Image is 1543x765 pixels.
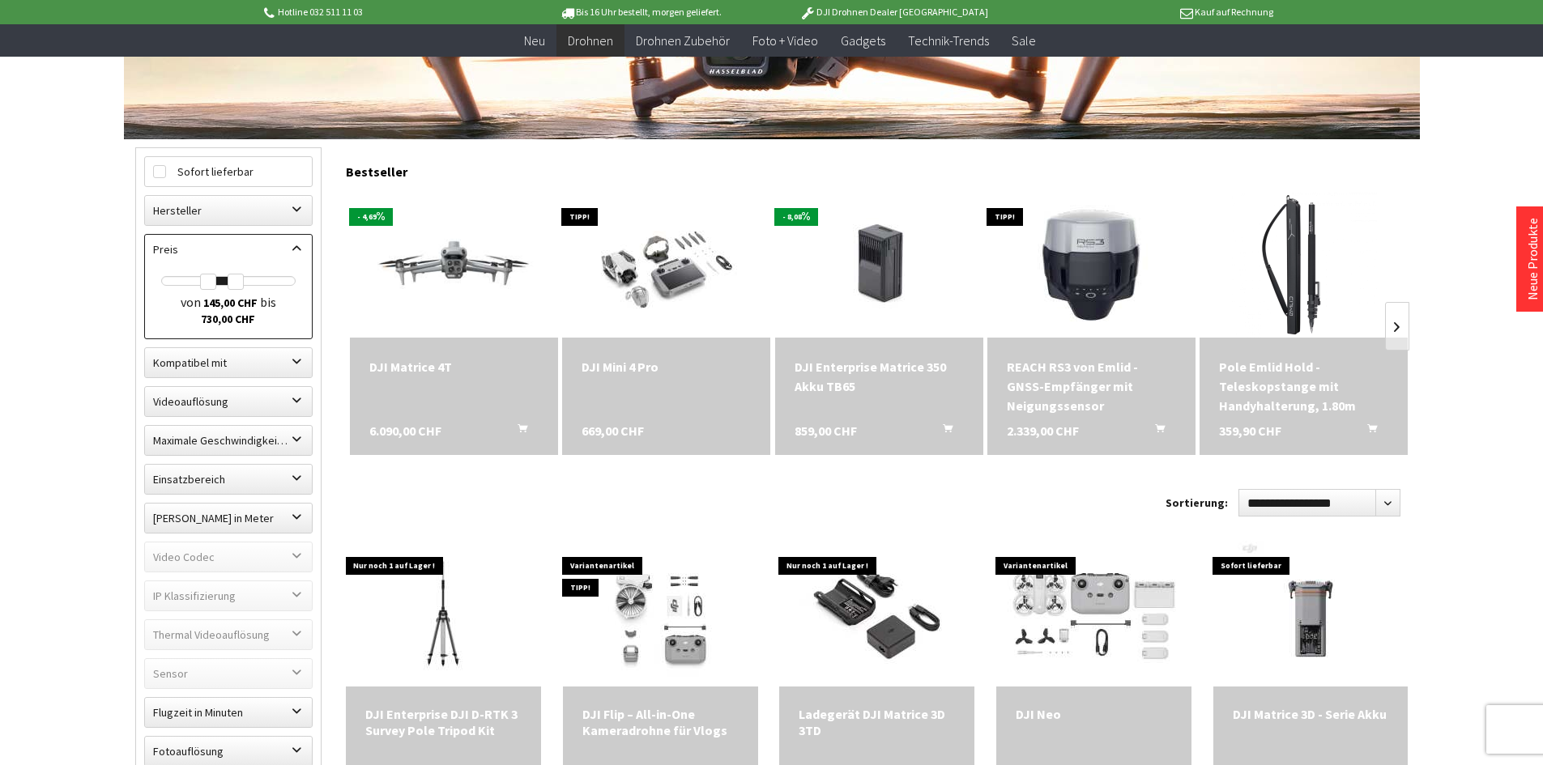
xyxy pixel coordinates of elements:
[145,698,312,727] label: Flugzeit in Minuten
[369,357,539,376] a: DJI Matrice 4T 6.090,00 CHF In den Warenkorb
[908,32,989,49] span: Technik-Trends
[780,541,974,686] img: Ladegerät DJI Matrice 3D 3TD
[1166,490,1228,516] label: Sortierung:
[145,581,312,610] label: IP Klassifizierung
[262,2,514,22] p: Hotline 032 511 11 03
[145,348,312,377] label: Kompatibel mit
[203,295,258,310] label: 145,00 CHF
[795,357,964,396] div: DJI Enterprise Matrice 350 Akku TB65
[145,620,312,649] label: Thermal Videoauflösung
[1219,421,1281,440] span: 359,90 CHF
[1233,706,1389,722] a: DJI Matrice 3D - Serie Akku 359,00 CHF In den Warenkorb
[369,421,441,440] span: 6.090,00 CHF
[575,192,757,338] img: DJI Mini 4 Pro
[788,192,970,338] img: DJI Enterprise Matrice 350 Akku TB65
[582,706,739,738] a: DJI Flip – All-in-One Kameradrohne für Vlogs 439,00 CHF
[513,24,556,57] a: Neu
[1136,421,1174,442] button: In den Warenkorb
[1231,192,1377,338] img: Pole Emlid Hold - Teleskopstange mit Handyhalterung, 1.80m
[1348,421,1387,442] button: In den Warenkorb
[1219,357,1388,415] a: Pole Emlid Hold - Teleskopstange mit Handyhalterung, 1.80m 359,90 CHF In den Warenkorb
[1000,24,1047,57] a: Sale
[624,24,741,57] a: Drohnen Zubehör
[145,426,312,455] label: Maximale Geschwindigkeit in km/h
[582,357,751,376] div: DJI Mini 4 Pro
[841,32,885,49] span: Gadgets
[365,706,522,738] div: DJI Enterprise DJI D-RTK 3 Survey Pole Tripod Kit
[1007,357,1176,415] a: REACH RS3 von Emlid - GNSS-Empfänger mit Neigungssensor 2.339,00 CHF In den Warenkorb
[1238,541,1383,686] img: DJI Matrice 3D - Serie Akku
[181,294,201,310] span: von
[582,706,739,738] div: DJI Flip – All-in-One Kameradrohne für Vlogs
[563,541,757,686] img: DJI Flip – All-in-One Kameradrohne für Vlogs
[582,357,751,376] a: DJI Mini 4 Pro 669,00 CHF
[741,24,829,57] a: Foto + Video
[524,32,545,49] span: Neu
[752,32,818,49] span: Foto + Video
[799,706,955,738] a: Ladegerät DJI Matrice 3D 3TD 269,00 CHF In den Warenkorb
[1021,2,1273,22] p: Kauf auf Rechnung
[1524,218,1541,300] a: Neue Produkte
[1007,357,1176,415] div: REACH RS3 von Emlid - GNSS-Empfänger mit Neigungssensor
[636,32,730,49] span: Drohnen Zubehör
[346,541,540,686] img: DJI Enterprise DJI D-RTK 3 Survey Pole Tripod Kit
[1012,32,1036,49] span: Sale
[350,206,558,323] img: DJI Matrice 4T
[201,312,255,326] label: 730,00 CHF
[1018,192,1164,338] img: REACH RS3 von Emlid - GNSS-Empfänger mit Neigungssensor
[1016,706,1172,722] div: DJI Neo
[346,147,1409,188] div: Bestseller
[498,421,537,442] button: In den Warenkorb
[829,24,897,57] a: Gadgets
[556,24,624,57] a: Drohnen
[145,196,312,225] label: Hersteller
[923,421,962,442] button: In den Warenkorb
[582,421,644,440] span: 669,00 CHF
[365,706,522,738] a: DJI Enterprise DJI D-RTK 3 Survey Pole Tripod Kit 411,00 CHF In den Warenkorb
[1016,706,1172,722] a: DJI Neo 195,00 CHF
[145,465,312,494] label: Einsatzbereich
[1219,357,1388,415] div: Pole Emlid Hold - Teleskopstange mit Handyhalterung, 1.80m
[260,294,276,310] span: bis
[145,504,312,533] label: Maximale Flughöhe in Meter
[767,2,1020,22] p: DJI Drohnen Dealer [GEOGRAPHIC_DATA]
[1233,706,1389,722] div: DJI Matrice 3D - Serie Akku
[145,659,312,688] label: Sensor
[795,357,964,396] a: DJI Enterprise Matrice 350 Akku TB65 859,00 CHF In den Warenkorb
[145,387,312,416] label: Videoauflösung
[799,706,955,738] div: Ladegerät DJI Matrice 3D 3TD
[514,2,767,22] p: Bis 16 Uhr bestellt, morgen geliefert.
[145,235,312,264] label: Preis
[568,32,613,49] span: Drohnen
[1007,421,1079,440] span: 2.339,00 CHF
[897,24,1000,57] a: Technik-Trends
[145,542,312,572] label: Video Codec
[145,157,312,186] label: Sofort lieferbar
[795,421,857,440] span: 859,00 CHF
[1008,541,1180,686] img: DJI Neo
[369,357,539,376] div: DJI Matrice 4T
